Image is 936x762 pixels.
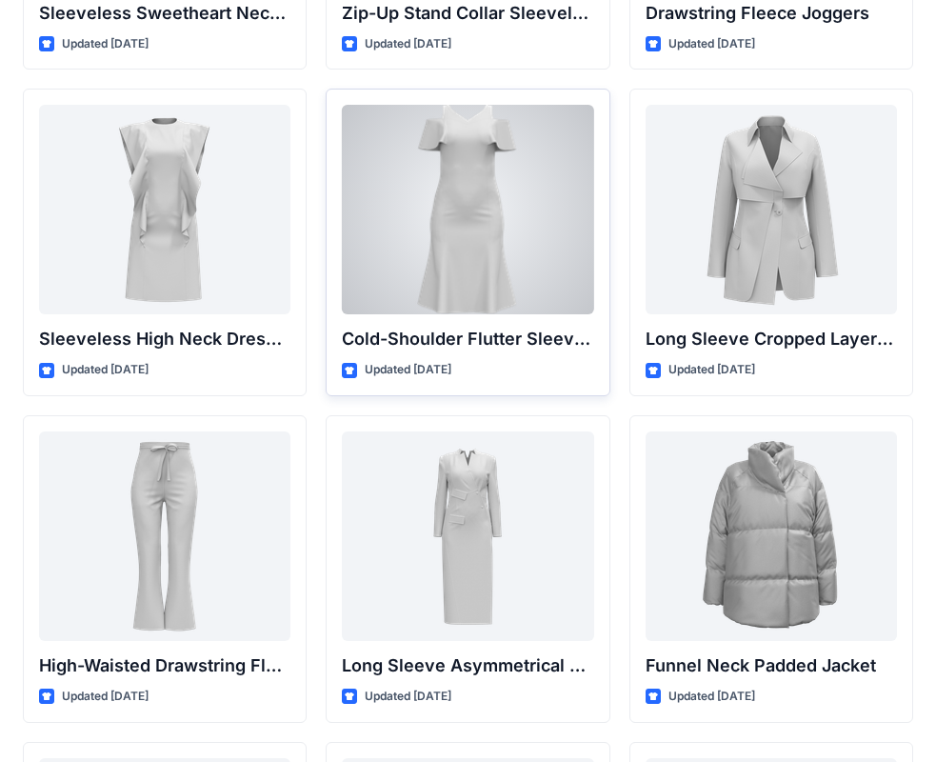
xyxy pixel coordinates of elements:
p: Updated [DATE] [668,360,755,380]
p: Updated [DATE] [668,687,755,707]
a: Cold-Shoulder Flutter Sleeve Midi Dress [342,105,593,314]
a: Long Sleeve Asymmetrical Wrap Midi Dress [342,431,593,641]
p: Long Sleeve Asymmetrical Wrap Midi Dress [342,652,593,679]
p: Updated [DATE] [62,34,149,54]
p: Updated [DATE] [62,360,149,380]
p: Updated [DATE] [365,687,451,707]
p: Updated [DATE] [365,360,451,380]
a: Sleeveless High Neck Dress with Front Ruffle [39,105,290,314]
a: High-Waisted Drawstring Flare Trousers [39,431,290,641]
p: Updated [DATE] [365,34,451,54]
a: Long Sleeve Cropped Layered Blazer Dress [646,105,897,314]
p: Updated [DATE] [62,687,149,707]
p: Updated [DATE] [668,34,755,54]
a: Funnel Neck Padded Jacket [646,431,897,641]
p: Cold-Shoulder Flutter Sleeve Midi Dress [342,326,593,352]
p: Long Sleeve Cropped Layered Blazer Dress [646,326,897,352]
p: Sleeveless High Neck Dress with Front Ruffle [39,326,290,352]
p: Funnel Neck Padded Jacket [646,652,897,679]
p: High-Waisted Drawstring Flare Trousers [39,652,290,679]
